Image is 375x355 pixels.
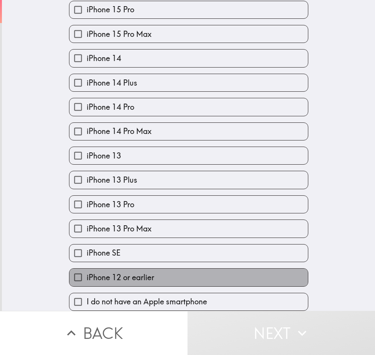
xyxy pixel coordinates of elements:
button: iPhone 15 Pro [69,1,308,18]
span: iPhone 13 Pro Max [87,223,151,234]
button: iPhone SE [69,244,308,262]
button: iPhone 13 [69,147,308,164]
span: iPhone 15 Pro Max [87,29,151,40]
span: iPhone 14 [87,53,121,64]
span: iPhone 12 or earlier [87,272,154,283]
span: iPhone 15 Pro [87,4,134,15]
button: iPhone 15 Pro Max [69,25,308,43]
span: iPhone 13 Plus [87,175,137,185]
span: iPhone 13 [87,150,121,161]
button: iPhone 13 Pro Max [69,220,308,237]
span: iPhone 14 Pro [87,102,134,112]
button: iPhone 13 Pro [69,196,308,213]
button: iPhone 14 Pro Max [69,123,308,140]
span: iPhone 13 Pro [87,199,134,210]
span: iPhone SE [87,248,120,258]
button: iPhone 13 Plus [69,171,308,188]
button: iPhone 14 Plus [69,74,308,91]
button: iPhone 14 [69,50,308,67]
button: iPhone 12 or earlier [69,269,308,286]
span: iPhone 14 Pro Max [87,126,151,137]
span: I do not have an Apple smartphone [87,296,207,307]
span: iPhone 14 Plus [87,78,137,88]
button: Next [187,311,375,355]
button: I do not have an Apple smartphone [69,293,308,310]
button: iPhone 14 Pro [69,98,308,116]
